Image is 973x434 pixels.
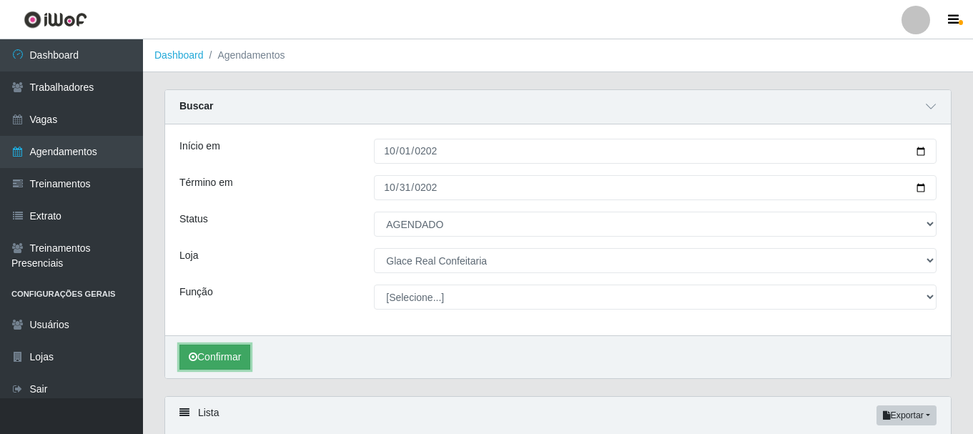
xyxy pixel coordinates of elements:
input: 00/00/0000 [374,139,937,164]
button: Confirmar [179,345,250,370]
img: CoreUI Logo [24,11,87,29]
label: Término em [179,175,233,190]
a: Dashboard [154,49,204,61]
label: Função [179,285,213,300]
li: Agendamentos [204,48,285,63]
label: Loja [179,248,198,263]
strong: Buscar [179,100,213,112]
label: Status [179,212,208,227]
input: 00/00/0000 [374,175,937,200]
nav: breadcrumb [143,39,973,72]
label: Início em [179,139,220,154]
button: Exportar [876,405,937,425]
